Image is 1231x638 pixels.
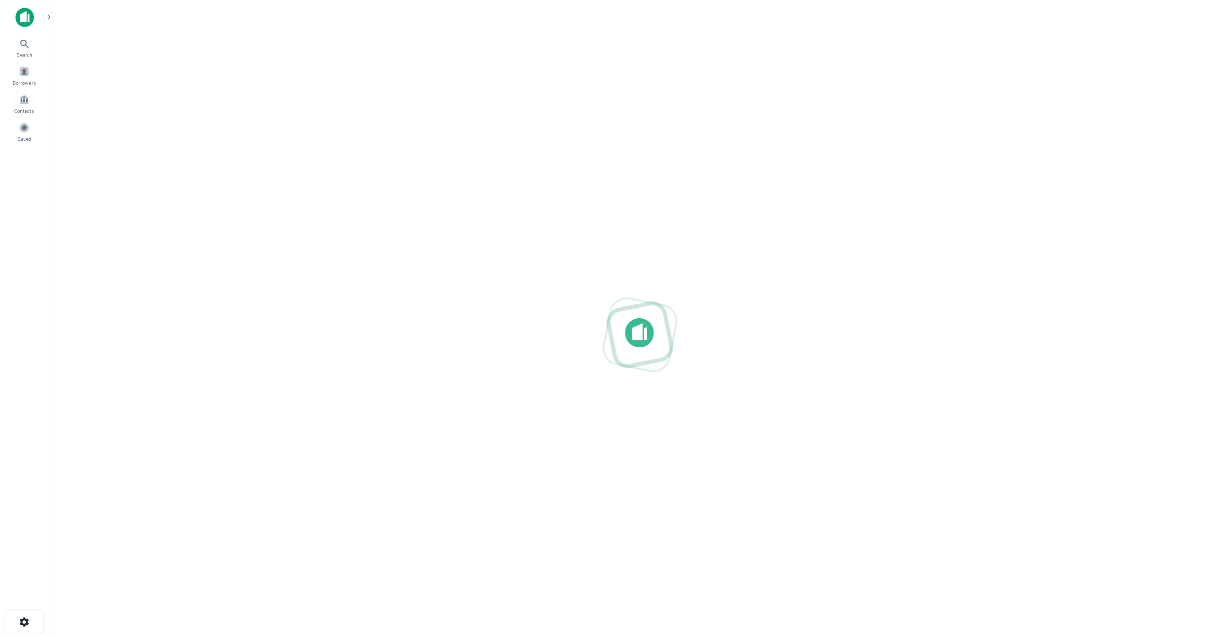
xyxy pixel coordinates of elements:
span: Borrowers [13,79,36,87]
span: Saved [17,135,31,143]
a: Saved [3,119,45,145]
span: Search [16,51,32,59]
iframe: Chat Widget [1183,561,1231,607]
img: capitalize-icon.png [15,8,34,27]
a: Search [3,34,45,60]
span: Contacts [15,107,34,115]
a: Contacts [3,90,45,117]
a: Borrowers [3,62,45,89]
